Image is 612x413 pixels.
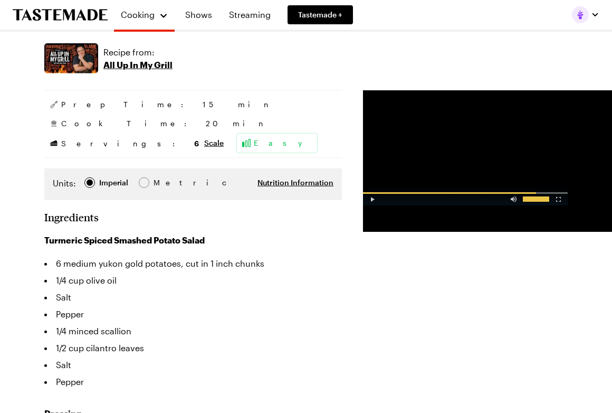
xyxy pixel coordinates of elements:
[44,211,99,223] h2: Ingredients
[44,272,342,289] li: 1/4 cup olive oil
[103,46,173,59] p: Recipe from:
[298,10,342,20] span: Tastemade +
[99,177,129,189] span: Imperial
[257,177,333,188] button: Nutrition Information
[288,5,353,24] a: Tastemade +
[44,289,342,306] li: Salt
[44,323,342,340] li: 1/4 minced scallion
[53,177,176,192] div: Imperial Metric
[61,138,199,149] span: Servings:
[44,234,342,247] h3: Turmeric Spiced Smashed Potato Salad
[61,118,267,129] span: Cook Time: 20 min
[13,9,108,21] a: To Tastemade Home Page
[44,373,342,390] li: Pepper
[363,90,568,205] video-js: Video Player
[44,255,342,272] li: 6 medium yukon gold potatoes, cut in 1 inch chunks
[572,6,599,23] button: Profile picture
[194,138,199,148] span: 6
[120,4,168,25] button: Cooking
[44,356,342,373] li: Salt
[53,177,76,190] label: Units:
[154,177,176,189] div: Metric
[44,43,98,73] img: Show where recipe is used
[103,46,173,71] a: Recipe from:All Up In My Grill
[121,10,155,20] span: Cooking
[572,6,589,23] img: Profile picture
[61,99,272,110] span: Prep Time: 15 min
[44,306,342,323] li: Pepper
[204,138,224,148] button: Scale
[44,340,342,356] li: 1/2 cup cilantro leaves
[154,177,177,189] span: Metric
[99,177,128,189] div: Imperial
[103,59,173,71] p: All Up In My Grill
[254,138,313,148] span: Easy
